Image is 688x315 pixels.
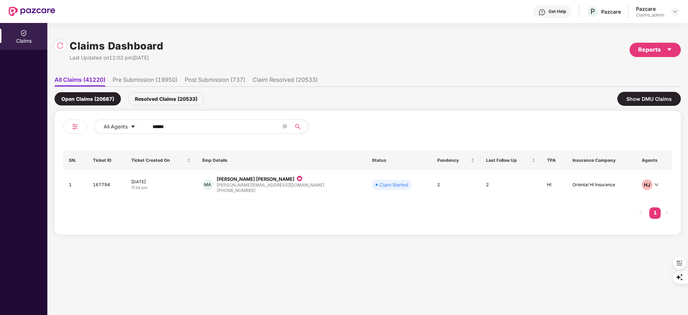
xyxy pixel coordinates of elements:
[283,123,287,130] span: close-circle
[63,151,87,170] th: SN.
[71,122,79,131] img: svg+xml;base64,PHN2ZyB4bWxucz0iaHR0cDovL3d3dy53My5vcmcvMjAwMC9zdmciIHdpZHRoPSIyNCIgaGVpZ2h0PSIyNC...
[590,7,595,16] span: P
[480,151,541,170] th: Last Follow Up
[57,42,64,49] img: svg+xml;base64,PHN2ZyBpZD0iUmVsb2FkLTMyeDMyIiB4bWxucz0iaHR0cDovL3d3dy53My5vcmcvMjAwMC9zdmciIHdpZH...
[113,76,178,86] li: Pre Submission (19950)
[291,124,305,130] span: search
[538,9,546,16] img: svg+xml;base64,PHN2ZyBpZD0iSGVscC0zMngzMiIgeG1sbnM9Imh0dHA6Ly93d3cudzMub3JnLzIwMDAvc3ZnIiB3aWR0aD...
[486,157,530,163] span: Last Follow Up
[666,47,672,52] span: caret-down
[217,187,324,194] div: [PHONE_NUMBER]
[649,207,661,218] a: 1
[131,157,185,163] span: Ticket Created On
[635,207,646,219] button: left
[437,157,469,163] span: Pendency
[128,92,204,105] div: Resolved Claims (20533)
[217,183,324,187] div: [PERSON_NAME][EMAIL_ADDRESS][DOMAIN_NAME]
[379,181,408,188] div: Claim Started
[104,123,128,131] span: All Agents
[480,170,541,200] td: 2
[55,92,121,105] div: Open Claims (20687)
[9,7,55,16] img: New Pazcare Logo
[366,151,432,170] th: Status
[70,38,163,54] h1: Claims Dashboard
[63,170,87,200] td: 1
[541,170,567,200] td: HI
[291,119,308,134] button: search
[548,9,566,14] div: Get Help
[131,179,190,185] div: [DATE]
[217,176,294,183] div: [PERSON_NAME] [PERSON_NAME]
[197,151,367,170] th: Emp Details
[601,8,621,15] div: Pazcare
[55,76,105,86] li: All Claims (41220)
[94,119,151,134] button: All Agentscaret-down
[617,92,681,106] div: Show DMU Claims
[202,179,213,190] div: MA
[296,174,303,183] img: icon
[432,170,480,200] td: 2
[638,45,672,54] div: Reports
[672,9,678,14] img: svg+xml;base64,PHN2ZyBpZD0iRHJvcGRvd24tMzJ4MzIiIHhtbG5zPSJodHRwOi8vd3d3LnczLm9yZy8yMDAwL3N2ZyIgd2...
[636,12,664,18] div: Claims_admin
[635,207,646,219] li: Previous Page
[661,207,672,219] button: right
[283,124,287,128] span: close-circle
[185,76,245,86] li: Post Submission (737)
[126,151,196,170] th: Ticket Created On
[20,29,27,37] img: svg+xml;base64,PHN2ZyBpZD0iQ2xhaW0iIHhtbG5zPSJodHRwOi8vd3d3LnczLm9yZy8yMDAwL3N2ZyIgd2lkdGg9IjIwIi...
[87,151,126,170] th: Ticket ID
[432,151,480,170] th: Pendency
[654,183,659,187] span: down
[253,76,318,86] li: Claim Resolved (20533)
[87,170,126,200] td: 167794
[642,179,652,190] div: HJ
[541,151,567,170] th: TPA
[70,54,163,62] div: Last Updated on 12:02 pm[DATE]
[638,211,643,215] span: left
[636,5,664,12] div: Pazcare
[649,207,661,219] li: 1
[131,124,136,130] span: caret-down
[567,151,636,170] th: Insurance Company
[664,211,669,215] span: right
[567,170,636,200] td: Oriental HI Insurance
[661,207,672,219] li: Next Page
[636,151,672,170] th: Agents
[131,185,190,191] div: 11:34 pm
